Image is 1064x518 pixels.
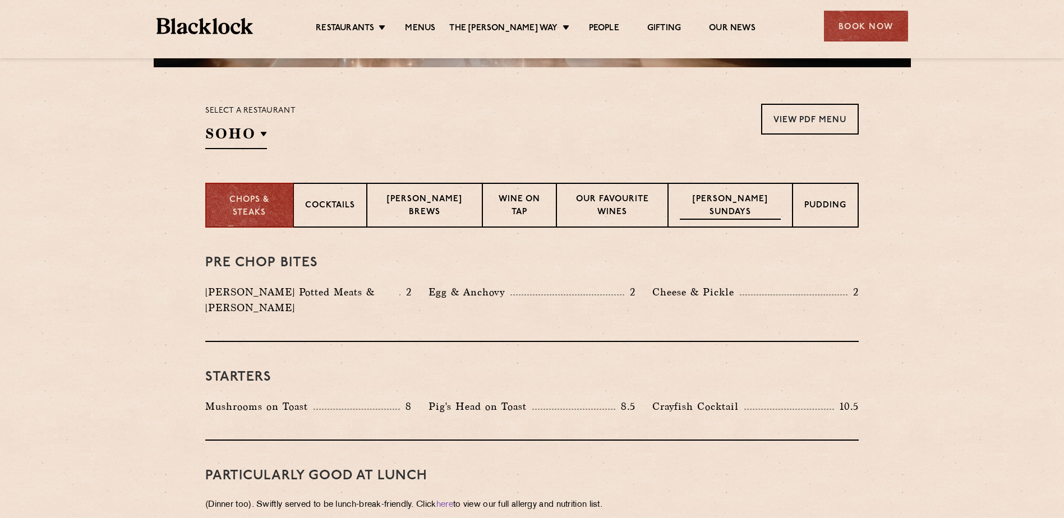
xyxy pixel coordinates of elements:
[205,104,296,118] p: Select a restaurant
[405,23,435,35] a: Menus
[647,23,681,35] a: Gifting
[205,256,859,270] h3: Pre Chop Bites
[218,194,282,219] p: Chops & Steaks
[205,370,859,385] h3: Starters
[436,501,453,509] a: here
[680,193,781,220] p: [PERSON_NAME] Sundays
[568,193,657,220] p: Our favourite wines
[429,399,532,414] p: Pig's Head on Toast
[834,399,859,414] p: 10.5
[429,284,510,300] p: Egg & Anchovy
[316,23,374,35] a: Restaurants
[804,200,846,214] p: Pudding
[761,104,859,135] a: View PDF Menu
[379,193,471,220] p: [PERSON_NAME] Brews
[305,200,355,214] p: Cocktails
[824,11,908,41] div: Book Now
[205,124,267,149] h2: SOHO
[449,23,558,35] a: The [PERSON_NAME] Way
[589,23,619,35] a: People
[400,285,412,299] p: 2
[709,23,756,35] a: Our News
[847,285,859,299] p: 2
[494,193,544,220] p: Wine on Tap
[205,497,859,513] p: (Dinner too). Swiftly served to be lunch-break-friendly. Click to view our full allergy and nutri...
[205,469,859,483] h3: PARTICULARLY GOOD AT LUNCH
[652,284,740,300] p: Cheese & Pickle
[652,399,744,414] p: Crayfish Cocktail
[624,285,635,299] p: 2
[400,399,412,414] p: 8
[615,399,635,414] p: 8.5
[205,399,314,414] p: Mushrooms on Toast
[205,284,399,316] p: [PERSON_NAME] Potted Meats & [PERSON_NAME]
[156,18,254,34] img: BL_Textured_Logo-footer-cropped.svg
